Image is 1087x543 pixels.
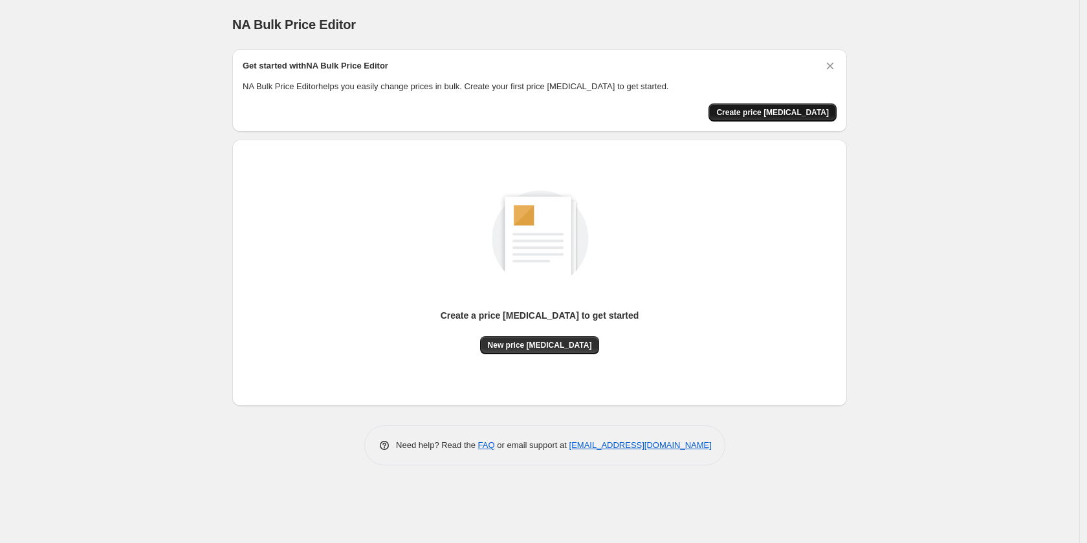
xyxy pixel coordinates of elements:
span: New price [MEDICAL_DATA] [488,340,592,350]
p: NA Bulk Price Editor helps you easily change prices in bulk. Create your first price [MEDICAL_DAT... [243,80,837,93]
button: New price [MEDICAL_DATA] [480,336,600,354]
h2: Get started with NA Bulk Price Editor [243,59,388,72]
span: NA Bulk Price Editor [232,17,356,32]
a: FAQ [478,440,495,450]
span: Need help? Read the [396,440,478,450]
button: Create price change job [708,103,837,122]
a: [EMAIL_ADDRESS][DOMAIN_NAME] [569,440,712,450]
span: or email support at [495,440,569,450]
p: Create a price [MEDICAL_DATA] to get started [441,309,639,322]
span: Create price [MEDICAL_DATA] [716,107,829,118]
button: Dismiss card [824,59,837,72]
